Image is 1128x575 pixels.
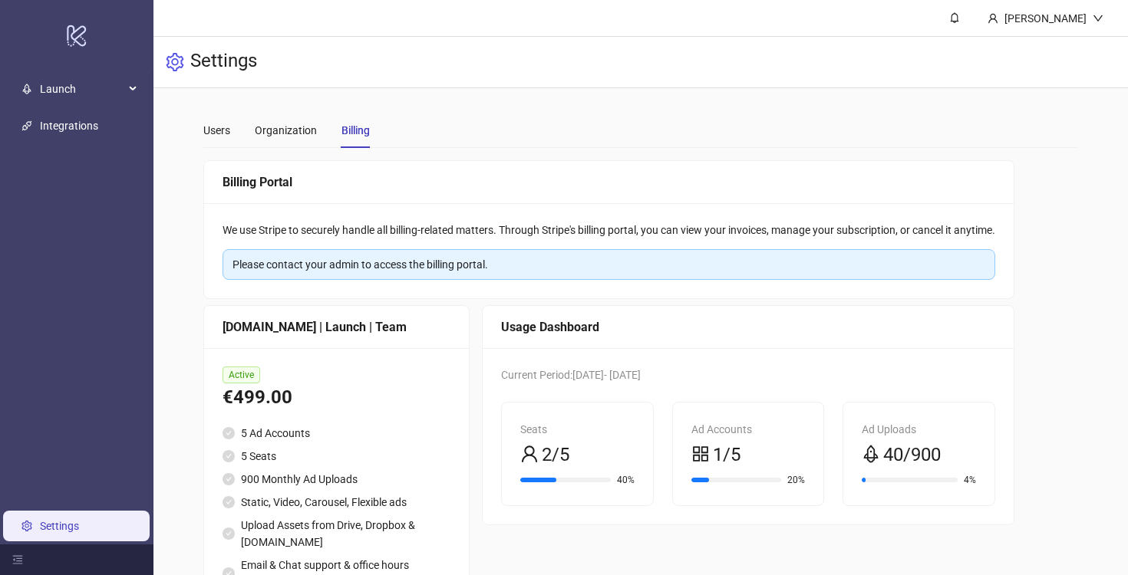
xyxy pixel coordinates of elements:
div: Please contact your admin to access the billing portal. [233,256,985,273]
li: Upload Assets from Drive, Dropbox & [DOMAIN_NAME] [223,517,450,550]
span: Active [223,366,260,383]
span: setting [166,53,184,71]
span: 20% [787,475,805,485]
li: Static, Video, Carousel, Flexible ads [223,494,450,511]
span: 40% [617,475,635,485]
div: Seats [520,421,635,438]
h3: Settings [190,49,257,75]
span: check-circle [223,527,235,540]
span: check-circle [223,496,235,508]
a: Settings [40,520,79,532]
li: 5 Seats [223,448,450,465]
li: 900 Monthly Ad Uploads [223,471,450,488]
div: €499.00 [223,383,450,412]
span: 1/5 [713,441,740,470]
span: user [520,445,539,463]
span: 4% [964,475,976,485]
div: Ad Uploads [862,421,976,438]
a: Integrations [40,120,98,132]
span: user [988,13,998,24]
span: appstore [691,445,710,463]
li: 5 Ad Accounts [223,425,450,442]
span: menu-fold [12,554,23,565]
span: rocket [862,445,880,463]
span: bell [949,12,960,23]
div: Users [203,122,230,139]
span: check-circle [223,450,235,462]
div: Usage Dashboard [501,317,995,337]
span: 40/900 [883,441,941,470]
span: check-circle [223,473,235,485]
div: Billing [341,122,370,139]
div: [DOMAIN_NAME] | Launch | Team [223,317,450,337]
span: check-circle [223,427,235,439]
div: We use Stripe to securely handle all billing-related matters. Through Stripe's billing portal, yo... [223,222,995,238]
div: Billing Portal [223,172,995,192]
div: Ad Accounts [691,421,806,438]
div: [PERSON_NAME] [998,10,1093,27]
div: Organization [255,122,317,139]
span: Current Period: [DATE] - [DATE] [501,369,641,381]
span: 2/5 [542,441,569,470]
span: rocket [21,84,32,94]
span: Launch [40,74,124,104]
span: down [1093,13,1103,24]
